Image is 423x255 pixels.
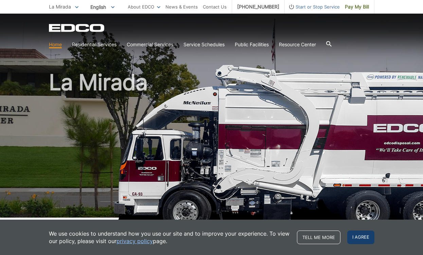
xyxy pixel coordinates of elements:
[128,3,160,11] a: About EDCO
[49,41,62,48] a: Home
[235,41,269,48] a: Public Facilities
[345,3,369,11] span: Pay My Bill
[203,3,227,11] a: Contact Us
[297,231,340,244] a: Tell me more
[49,230,290,245] p: We use cookies to understand how you use our site and to improve your experience. To view our pol...
[49,24,105,32] a: EDCD logo. Return to the homepage.
[85,1,120,13] span: English
[183,41,225,48] a: Service Schedules
[347,231,374,244] span: I agree
[165,3,198,11] a: News & Events
[117,237,153,245] a: privacy policy
[49,4,71,10] span: La Mirada
[279,41,316,48] a: Resource Center
[72,41,117,48] a: Residential Services
[49,71,374,221] h1: La Mirada
[127,41,173,48] a: Commercial Services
